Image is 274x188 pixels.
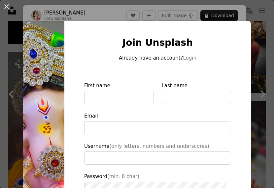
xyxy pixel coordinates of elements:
span: (min. 8 char) [107,174,139,179]
button: Login [183,54,196,62]
input: First name [84,91,154,104]
span: (only letters, numbers and underscores) [109,143,209,149]
input: Email [84,121,231,134]
p: Already have an account? [84,54,231,62]
label: Email [84,112,231,134]
input: Username(only letters, numbers and underscores) [84,151,231,165]
label: First name [84,82,154,104]
h1: Join Unsplash [84,37,231,49]
input: Last name [162,91,231,104]
label: Last name [162,82,231,104]
label: Username [84,142,231,165]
